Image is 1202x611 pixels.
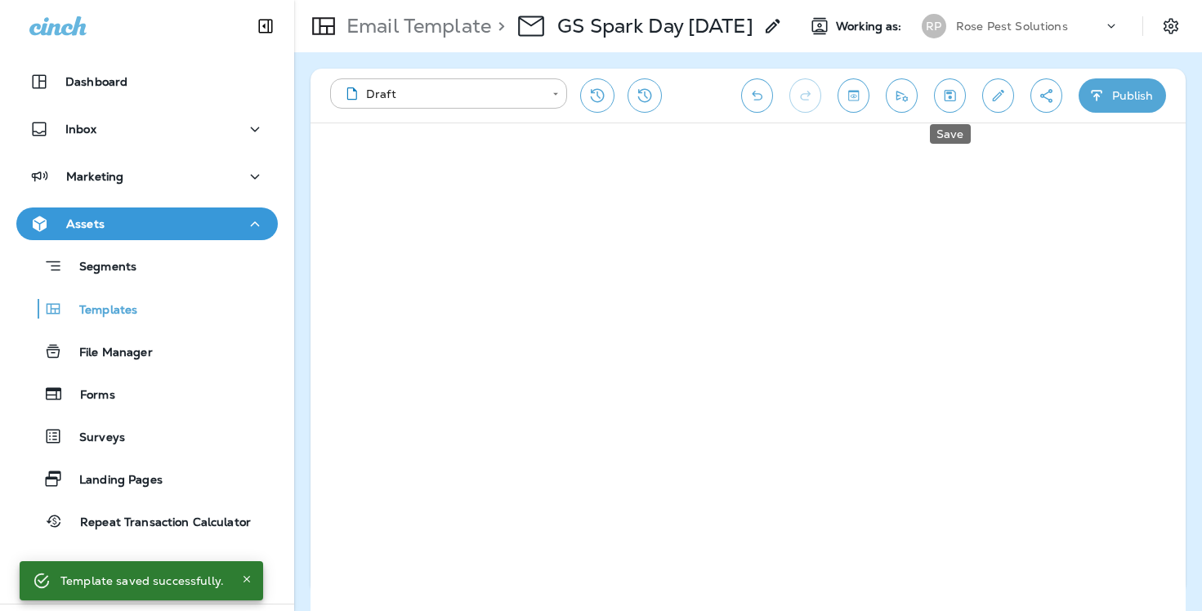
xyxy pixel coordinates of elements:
[922,14,946,38] div: RP
[16,419,278,453] button: Surveys
[1156,11,1186,41] button: Settings
[63,303,137,319] p: Templates
[934,78,966,113] button: Save
[63,346,153,361] p: File Manager
[1079,78,1166,113] button: Publish
[63,260,136,276] p: Segments
[243,10,288,42] button: Collapse Sidebar
[16,377,278,411] button: Forms
[16,504,278,538] button: Repeat Transaction Calculator
[16,65,278,98] button: Dashboard
[930,124,971,144] div: Save
[886,78,918,113] button: Send test email
[63,473,163,488] p: Landing Pages
[16,207,278,240] button: Assets
[557,14,753,38] div: GS Spark Day Nov 2025
[340,14,491,38] p: Email Template
[557,14,753,38] p: GS Spark Day [DATE]
[16,113,278,145] button: Inbox
[956,20,1068,33] p: Rose Pest Solutions
[64,515,251,531] p: Repeat Transaction Calculator
[741,78,773,113] button: Undo
[65,75,127,88] p: Dashboard
[836,20,905,33] span: Working as:
[16,553,278,586] button: Data
[1030,78,1062,113] button: Create a Shareable Preview Link
[64,388,115,404] p: Forms
[16,462,278,496] button: Landing Pages
[65,123,96,136] p: Inbox
[16,160,278,193] button: Marketing
[838,78,869,113] button: Toggle preview
[16,334,278,368] button: File Manager
[16,248,278,283] button: Segments
[66,217,105,230] p: Assets
[60,566,224,595] div: Template saved successfully.
[66,170,123,183] p: Marketing
[580,78,614,113] button: Restore from previous version
[63,430,125,446] p: Surveys
[982,78,1014,113] button: Edit details
[237,569,257,589] button: Close
[342,86,541,102] div: Draft
[16,292,278,326] button: Templates
[628,78,662,113] button: View Changelog
[491,14,505,38] p: >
